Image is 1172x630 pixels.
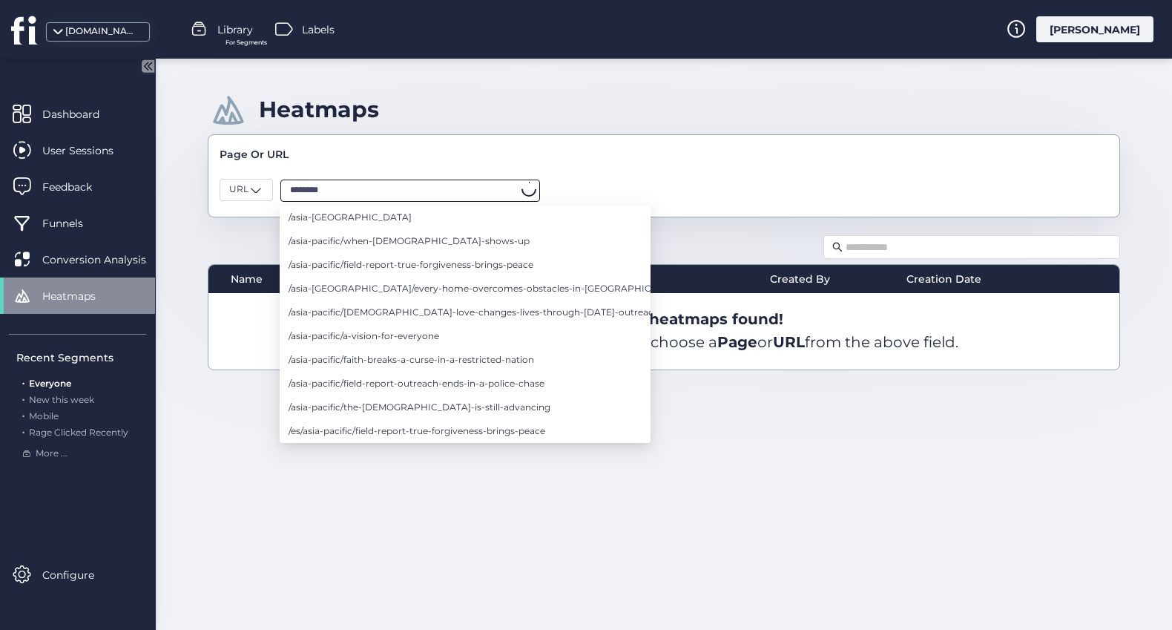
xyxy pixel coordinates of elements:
div: [PERSON_NAME] [1036,16,1153,42]
span: Dashboard [42,106,122,122]
li: /asia-pacific/field-report-outreach-ends-in-a-police-chase [280,372,651,396]
span: Everyone [29,378,71,389]
span: /asia-pacific/the-[DEMOGRAPHIC_DATA]-is-still-advancing [289,399,550,416]
span: /asia-pacific/when-[DEMOGRAPHIC_DATA]-shows-up [289,233,530,249]
span: . [22,424,24,438]
span: User Sessions [42,142,136,159]
li: /asia-pacific/the-gospel-is-still-advancing [280,396,651,419]
div: Heatmaps [259,96,379,123]
span: . [22,375,24,389]
div: Page Or URL [220,146,1108,163]
span: Library [217,22,253,38]
li: /asia-pacific/field-report-true-forgiveness-brings-peace [280,253,651,277]
li: /asia-pacific/when-jesus-shows-up [280,229,651,253]
li: /es/asia-pacific/field-report-true-forgiveness-brings-peace [280,419,651,443]
span: Heatmaps [42,288,118,304]
b: URL [773,333,805,351]
span: More ... [36,447,68,461]
span: Rage Clicked Recently [29,427,128,438]
span: /asia-pacific/[DEMOGRAPHIC_DATA]-love-changes-lives-through-[DATE]-outreaches [289,304,669,321]
span: /asia-pacific/field-report-true-forgiveness-brings-peace [289,257,533,273]
div: [DOMAIN_NAME] [65,24,139,39]
span: For Segments [225,38,267,47]
span: /asia-[GEOGRAPHIC_DATA]/every-home-overcomes-obstacles-in-[GEOGRAPHIC_DATA]-[GEOGRAPHIC_DATA] [289,280,789,297]
span: . [22,391,24,405]
span: /asia-pacific/a-vision-for-everyone [289,328,439,344]
b: Page [717,333,757,351]
span: Labels [302,22,335,38]
span: /asia-pacific/field-report-outreach-ends-in-a-police-chase [289,375,544,392]
span: Funnels [42,215,105,232]
span: /es/asia-pacific/field-report-true-forgiveness-brings-peace [289,423,545,439]
li: /asia-pacific/faith-breaks-a-curse-in-a-restricted-nation [280,348,651,372]
span: /asia-[GEOGRAPHIC_DATA] [289,209,412,226]
li: /asia-pacific/jesuss-love-changes-lives-through-easter-outreaches [280,301,651,324]
li: /asia-pacific/every-home-overcomes-obstacles-in-asia-pacific [280,277,651,301]
span: Configure [42,567,116,583]
b: There are no heatmaps found! [545,310,783,328]
div: If you want to create a new heatmap, choose a or from the above field. [208,293,1119,370]
span: Name [231,271,263,287]
span: Feedback [42,179,114,195]
span: URL [229,183,248,197]
span: . [22,407,24,421]
span: Conversion Analysis [42,252,168,268]
span: Mobile [29,410,59,421]
span: New this week [29,394,94,405]
li: /asia-pacific/a-vision-for-everyone [280,324,651,348]
div: Recent Segments [16,350,146,366]
span: /asia-pacific/faith-breaks-a-curse-in-a-restricted-nation [289,352,534,368]
li: /asia-pacific [280,206,651,229]
span: Creation Date [906,271,981,287]
span: Created By [770,271,830,287]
